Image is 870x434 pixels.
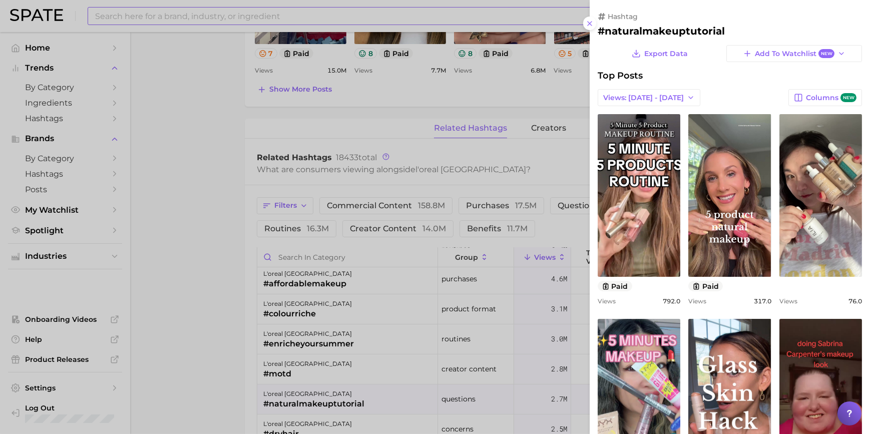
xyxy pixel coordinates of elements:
[598,25,862,37] h2: #naturalmakeuptutorial
[644,50,688,58] span: Export Data
[688,281,723,291] button: paid
[779,297,797,305] span: Views
[848,297,862,305] span: 76.0
[598,297,616,305] span: Views
[608,12,638,21] span: hashtag
[726,45,862,62] button: Add to WatchlistNew
[806,93,856,103] span: Columns
[788,89,862,106] button: Columnsnew
[663,297,680,305] span: 792.0
[629,45,690,62] button: Export Data
[840,93,856,103] span: new
[754,297,771,305] span: 317.0
[603,94,684,102] span: Views: [DATE] - [DATE]
[755,49,834,59] span: Add to Watchlist
[688,297,706,305] span: Views
[818,49,834,59] span: New
[598,89,700,106] button: Views: [DATE] - [DATE]
[598,281,632,291] button: paid
[598,70,643,81] span: Top Posts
